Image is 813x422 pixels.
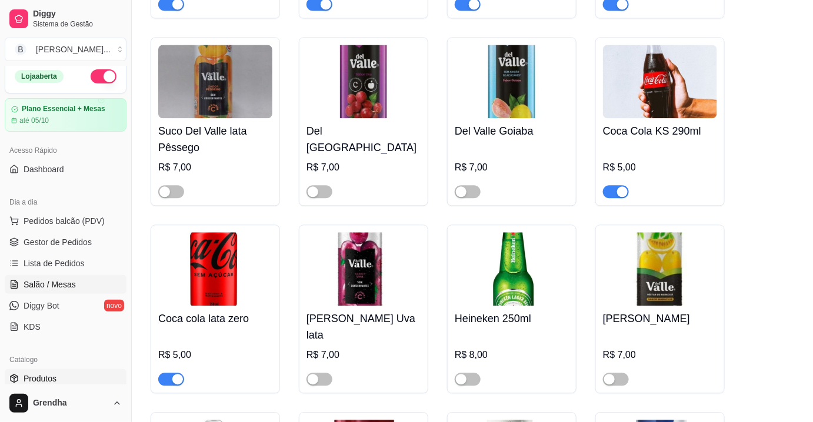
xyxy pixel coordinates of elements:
[5,369,126,388] a: Produtos
[24,257,85,269] span: Lista de Pedidos
[5,275,126,294] a: Salão / Mesas
[158,123,272,156] h4: Suco Del Valle lata Pêssego
[158,348,272,362] div: R$ 5,00
[5,141,126,160] div: Acesso Rápido
[19,116,49,125] article: até 05/10
[5,98,126,132] a: Plano Essencial + Mesasaté 05/10
[603,45,717,118] img: product-image
[603,232,717,306] img: product-image
[306,310,421,343] h4: [PERSON_NAME] Uva lata
[455,160,569,175] div: R$ 7,00
[33,19,122,29] span: Sistema de Gestão
[158,160,272,175] div: R$ 7,00
[5,212,126,230] button: Pedidos balcão (PDV)
[455,45,569,118] img: product-image
[5,296,126,315] a: Diggy Botnovo
[306,45,421,118] img: product-image
[603,123,717,139] h4: Coca Cola KS 290ml
[455,232,569,306] img: product-image
[5,254,126,273] a: Lista de Pedidos
[24,300,59,312] span: Diggy Bot
[33,9,122,19] span: Diggy
[36,43,111,55] div: [PERSON_NAME] ...
[5,317,126,336] a: KDS
[158,232,272,306] img: product-image
[5,233,126,252] a: Gestor de Pedidos
[15,70,64,83] div: Loja aberta
[5,350,126,369] div: Catálogo
[22,105,105,113] article: Plano Essencial + Mesas
[5,38,126,61] button: Select a team
[306,160,421,175] div: R$ 7,00
[5,389,126,417] button: Grendha
[24,373,56,384] span: Produtos
[455,123,569,139] h4: Del Valle Goiaba
[24,321,41,333] span: KDS
[5,193,126,212] div: Dia a dia
[455,348,569,362] div: R$ 8,00
[158,45,272,118] img: product-image
[603,348,717,362] div: R$ 7,00
[33,398,108,408] span: Grendha
[15,43,26,55] span: B
[306,123,421,156] h4: Del [GEOGRAPHIC_DATA]
[158,310,272,327] h4: Coca cola lata zero
[24,215,105,227] span: Pedidos balcão (PDV)
[603,160,717,175] div: R$ 5,00
[24,236,92,248] span: Gestor de Pedidos
[306,232,421,306] img: product-image
[24,279,76,290] span: Salão / Mesas
[91,69,116,83] button: Alterar Status
[24,163,64,175] span: Dashboard
[455,310,569,327] h4: Heineken 250ml
[603,310,717,327] h4: [PERSON_NAME]
[306,348,421,362] div: R$ 7,00
[5,160,126,179] a: Dashboard
[5,5,126,33] a: DiggySistema de Gestão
